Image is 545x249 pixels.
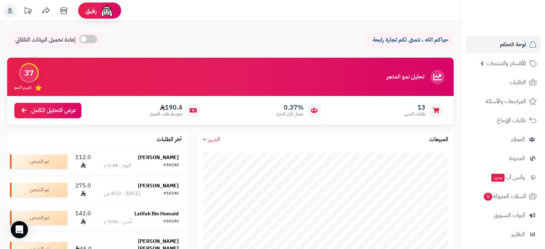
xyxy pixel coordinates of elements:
[465,93,541,110] a: المراجعات والأسئلة
[484,193,492,201] span: 0
[14,85,32,91] span: تقييم النمو
[138,182,179,190] strong: [PERSON_NAME]
[10,154,67,169] div: تم الشحن
[465,74,541,91] a: الطلبات
[138,154,179,161] strong: [PERSON_NAME]
[11,221,28,238] div: Open Intercom Messenger
[276,104,303,111] span: 0.37%
[491,172,525,182] span: وآتس آب
[509,153,525,163] span: المدونة
[465,112,541,129] a: طلبات الإرجاع
[149,104,182,111] span: 190.4
[149,111,182,117] span: متوسط طلب العميل
[85,6,97,15] span: رفيق
[429,137,448,143] h3: المبيعات
[496,18,538,33] img: logo-2.png
[491,174,505,182] span: جديد
[369,36,448,44] p: حياكم الله ، نتمنى لكم تجارة رابحة
[203,135,220,144] a: الشهر
[208,135,220,144] span: الشهر
[465,207,541,224] a: أدوات التسويق
[104,162,131,169] div: اليوم - 5:48 م
[134,210,179,217] strong: Latifah Bin Humaid
[157,137,182,143] h3: آخر الطلبات
[163,162,179,169] div: #10248
[70,204,96,232] td: 142.0
[14,103,81,118] a: عرض التحليل الكامل
[163,190,179,197] div: #10246
[483,191,526,201] span: السلات المتروكة
[486,96,526,106] span: المراجعات والأسئلة
[487,58,526,68] span: الأقسام والمنتجات
[405,111,425,117] span: طلبات الشهر
[10,211,67,225] div: تم الشحن
[163,218,179,225] div: #10244
[70,148,96,176] td: 112.0
[465,226,541,243] a: التقارير
[465,131,541,148] a: العملاء
[31,106,76,115] span: عرض التحليل الكامل
[511,134,525,144] span: العملاء
[511,229,525,239] span: التقارير
[500,39,526,49] span: لوحة التحكم
[497,115,526,125] span: طلبات الإرجاع
[465,150,541,167] a: المدونة
[405,104,425,111] span: 13
[10,183,67,197] div: تم الشحن
[465,169,541,186] a: وآتس آبجديد
[465,36,541,53] a: لوحة التحكم
[494,210,525,220] span: أدوات التسويق
[465,188,541,205] a: السلات المتروكة0
[104,190,140,197] div: [DATE] - 8:53 ص
[15,36,76,44] span: إعادة تحميل البيانات التلقائي
[70,176,96,204] td: 275.0
[510,77,526,87] span: الطلبات
[104,218,132,225] div: أمس - 9:36 م
[387,74,424,80] h3: تحليل نمو المتجر
[276,111,303,117] span: معدل تكرار الشراء
[100,4,114,18] img: ai-face.png
[19,4,37,20] a: تحديثات المنصة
